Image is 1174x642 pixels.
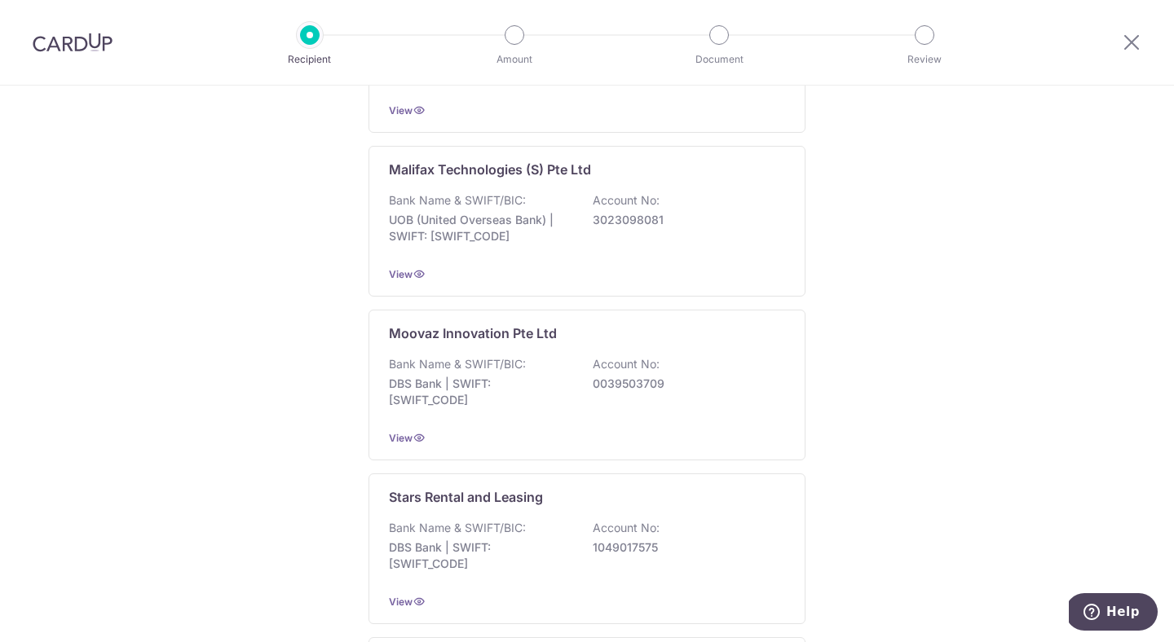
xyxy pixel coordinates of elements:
[864,51,985,68] p: Review
[454,51,575,68] p: Amount
[593,356,660,372] p: Account No:
[389,323,557,343] p: Moovaz Innovation Pte Ltd
[389,160,591,179] p: Malifax Technologies (S) Pte Ltd
[389,520,526,536] p: Bank Name & SWIFT/BIC:
[389,487,543,507] p: Stars Rental and Leasing
[389,268,413,280] a: View
[593,212,775,228] p: 3023098081
[389,432,413,444] a: View
[389,539,572,572] p: DBS Bank | SWIFT: [SWIFT_CODE]
[593,376,775,392] p: 0039503709
[389,356,526,372] p: Bank Name & SWIFT/BIC:
[249,51,370,68] p: Recipient
[593,520,660,536] p: Account No:
[659,51,779,68] p: Document
[1069,593,1158,634] iframe: Opens a widget where you can find more information
[389,104,413,117] a: View
[389,376,572,408] p: DBS Bank | SWIFT: [SWIFT_CODE]
[593,192,660,209] p: Account No:
[389,212,572,244] p: UOB (United Overseas Bank) | SWIFT: [SWIFT_CODE]
[593,539,775,556] p: 1049017575
[33,33,113,52] img: CardUp
[389,192,526,209] p: Bank Name & SWIFT/BIC:
[389,596,413,608] a: View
